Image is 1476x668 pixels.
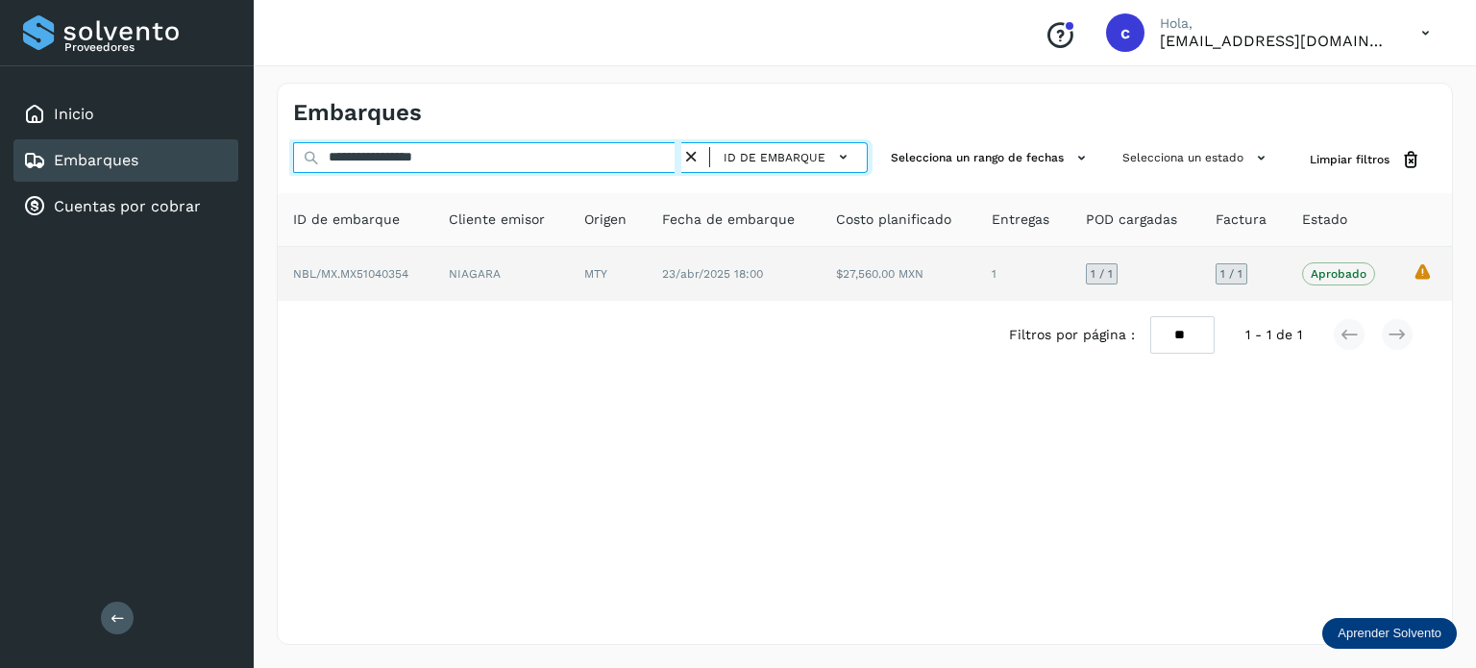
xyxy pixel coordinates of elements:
[13,186,238,228] div: Cuentas por cobrar
[54,197,201,215] a: Cuentas por cobrar
[1310,151,1390,168] span: Limpiar filtros
[1338,626,1441,641] p: Aprender Solvento
[1091,268,1113,280] span: 1 / 1
[1245,325,1302,345] span: 1 - 1 de 1
[64,40,231,54] p: Proveedores
[584,210,627,230] span: Origen
[54,105,94,123] a: Inicio
[449,210,545,230] span: Cliente emisor
[1220,268,1242,280] span: 1 / 1
[976,247,1070,301] td: 1
[13,93,238,136] div: Inicio
[662,210,795,230] span: Fecha de embarque
[724,149,825,166] span: ID de embarque
[569,247,647,301] td: MTY
[883,142,1099,174] button: Selecciona un rango de fechas
[433,247,569,301] td: NIAGARA
[13,139,238,182] div: Embarques
[1322,618,1457,649] div: Aprender Solvento
[293,267,408,281] span: NBL/MX.MX51040354
[1160,15,1390,32] p: Hola,
[1294,142,1437,178] button: Limpiar filtros
[821,247,976,301] td: $27,560.00 MXN
[1160,32,1390,50] p: cobranza@nuevomex.com.mx
[1115,142,1279,174] button: Selecciona un estado
[992,210,1049,230] span: Entregas
[1302,210,1347,230] span: Estado
[1216,210,1267,230] span: Factura
[54,151,138,169] a: Embarques
[662,267,763,281] span: 23/abr/2025 18:00
[293,210,400,230] span: ID de embarque
[1311,267,1366,281] p: Aprobado
[293,99,422,127] h4: Embarques
[836,210,951,230] span: Costo planificado
[1086,210,1177,230] span: POD cargadas
[1009,325,1135,345] span: Filtros por página :
[718,143,859,171] button: ID de embarque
